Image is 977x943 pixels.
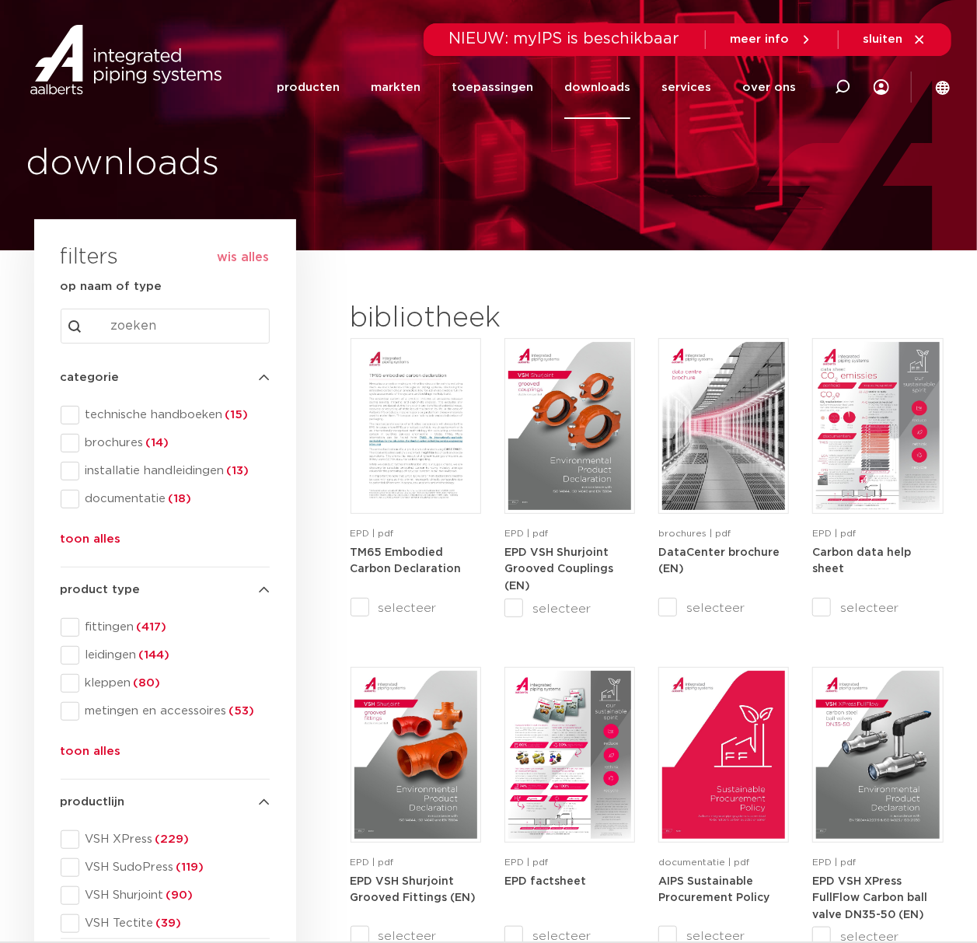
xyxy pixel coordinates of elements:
[79,407,270,423] span: technische handboeken
[864,33,926,47] a: sluiten
[131,677,161,689] span: (80)
[812,529,856,538] span: EPD | pdf
[225,465,249,477] span: (13)
[354,671,477,839] img: VSH-Shurjoint-Grooved-Fittings_A4EPD_5011523_EN-pdf.jpg
[816,342,939,510] img: NL-Carbon-data-help-sheet-pdf.jpg
[658,875,769,904] a: AIPS Sustainable Procurement Policy
[153,833,190,845] span: (229)
[61,462,270,480] div: installatie handleidingen(13)
[218,250,270,265] button: wis alles
[812,547,911,575] a: Carbon data help sheet
[61,281,162,292] strong: op naam of type
[61,914,270,933] div: VSH Tectite(39)
[508,342,631,510] img: VSH-Shurjoint-Grooved-Couplings_A4EPD_5011512_EN-pdf.jpg
[61,618,270,637] div: fittingen(417)
[449,31,680,47] span: NIEUW: myIPS is beschikbaar
[351,529,394,538] span: EPD | pdf
[134,621,167,633] span: (417)
[658,857,749,867] span: documentatie | pdf
[504,547,613,592] a: EPD VSH Shurjoint Grooved Couplings (EN)
[79,491,270,507] span: documentatie
[864,33,903,45] span: sluiten
[26,139,481,189] h1: downloads
[812,875,927,920] a: EPD VSH XPress FullFlow Carbon ball valve DN35-50 (EN)
[61,434,270,452] div: brochures(14)
[658,599,789,617] label: selecteer
[79,832,270,847] span: VSH XPress
[61,742,121,767] button: toon alles
[731,33,790,45] span: meer info
[351,547,462,575] a: TM65 Embodied Carbon Declaration
[61,646,270,665] div: leidingen(144)
[658,547,780,575] a: DataCenter brochure (EN)
[658,529,731,538] span: brochures | pdf
[61,581,270,599] h4: product type
[351,857,394,867] span: EPD | pdf
[61,858,270,877] div: VSH SudoPress(119)
[61,368,270,387] h4: categorie
[79,888,270,903] span: VSH Shurjoint
[816,671,939,839] img: VSH-XPress-Carbon-BallValveDN35-50_A4EPD_5011435-_2024_1.0_EN-pdf.jpg
[564,56,630,119] a: downloads
[508,671,631,839] img: Aips-EPD-A4Factsheet_NL-pdf.jpg
[79,648,270,663] span: leidingen
[154,917,182,929] span: (39)
[277,56,340,119] a: producten
[504,529,548,538] span: EPD | pdf
[351,599,481,617] label: selecteer
[144,437,169,449] span: (14)
[504,875,586,887] a: EPD factsheet
[61,886,270,905] div: VSH Shurjoint(90)
[662,342,785,510] img: DataCenter_A4Brochure-5011610-2025_1.0_Pegler-UK-pdf.jpg
[79,463,270,479] span: installatie handleidingen
[61,490,270,508] div: documentatie(18)
[174,861,204,873] span: (119)
[351,875,476,904] a: EPD VSH Shurjoint Grooved Fittings (EN)
[79,860,270,875] span: VSH SudoPress
[79,676,270,691] span: kleppen
[61,793,270,812] h4: productlijn
[731,33,813,47] a: meer info
[61,406,270,424] div: technische handboeken(15)
[166,493,192,505] span: (18)
[79,704,270,719] span: metingen en accessoires
[504,857,548,867] span: EPD | pdf
[61,530,121,555] button: toon alles
[79,916,270,931] span: VSH Tectite
[661,56,711,119] a: services
[277,56,796,119] nav: Menu
[371,56,420,119] a: markten
[227,705,255,717] span: (53)
[61,830,270,849] div: VSH XPress(229)
[742,56,796,119] a: over ons
[164,889,194,901] span: (90)
[662,671,785,839] img: Aips_A4Sustainable-Procurement-Policy_5011446_EN-pdf.jpg
[61,674,270,693] div: kleppen(80)
[61,239,119,277] h3: filters
[61,702,270,721] div: metingen en accessoires(53)
[874,56,889,119] div: my IPS
[812,599,943,617] label: selecteer
[452,56,533,119] a: toepassingen
[137,649,170,661] span: (144)
[79,620,270,635] span: fittingen
[812,857,856,867] span: EPD | pdf
[351,300,627,337] h2: bibliotheek
[504,599,635,618] label: selecteer
[79,435,270,451] span: brochures
[354,342,477,510] img: TM65-Embodied-Carbon-Declaration-pdf.jpg
[223,409,249,421] span: (15)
